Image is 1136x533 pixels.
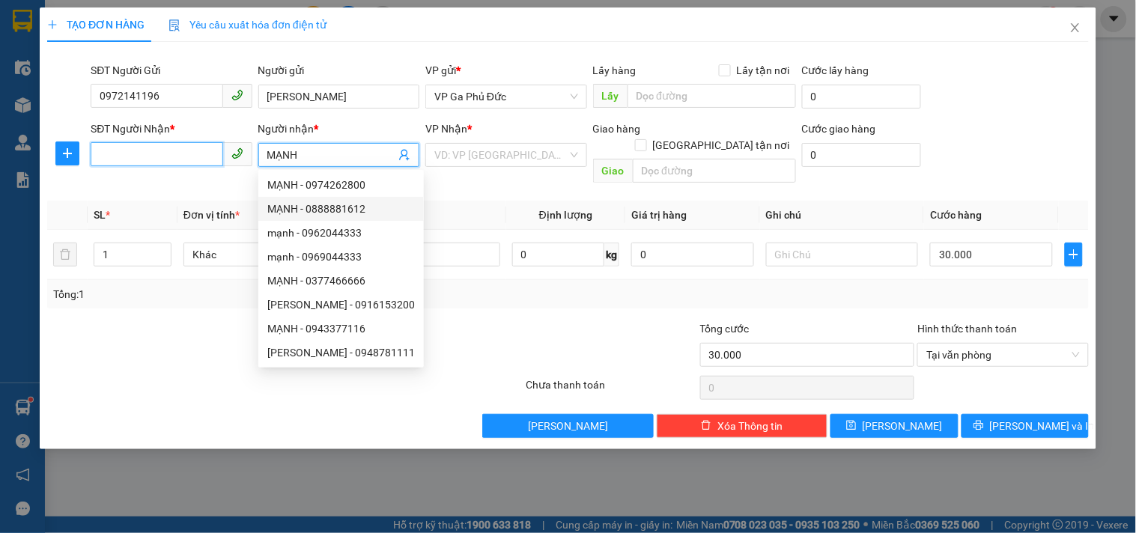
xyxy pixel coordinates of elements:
[168,19,326,31] span: Yêu cầu xuất hóa đơn điện tử
[1066,249,1082,261] span: plus
[604,243,619,266] span: kg
[258,221,424,245] div: mạnh - 0962044333
[231,147,243,159] span: phone
[802,85,922,109] input: Cước lấy hàng
[593,123,641,135] span: Giao hàng
[258,197,424,221] div: MẠNH - 0888881612
[539,209,592,221] span: Định lượng
[231,89,243,101] span: phone
[267,249,415,265] div: mạnh - 0969044333
[434,85,577,108] span: VP Ga Phủ Đức
[267,272,415,289] div: MẠNH - 0377466666
[700,323,750,335] span: Tổng cước
[990,418,1095,434] span: [PERSON_NAME] và In
[830,414,958,438] button: save[PERSON_NAME]
[53,286,440,302] div: Tổng: 1
[425,123,467,135] span: VP Nhận
[267,177,415,193] div: MẠNH - 0974262800
[258,245,424,269] div: mạnh - 0969044333
[425,62,586,79] div: VP gửi
[524,377,698,403] div: Chưa thanh toán
[267,225,415,241] div: mạnh - 0962044333
[182,17,585,58] b: Công ty TNHH Trọng Hiếu Phú Thọ - Nam Cường Limousine
[962,414,1089,438] button: printer[PERSON_NAME] và In
[258,269,424,293] div: MẠNH - 0377466666
[631,209,687,221] span: Giá trị hàng
[631,243,754,266] input: 0
[930,209,982,221] span: Cước hàng
[258,341,424,365] div: MẠNH NGUYỄN - 0948781111
[140,63,626,82] li: Số nhà [STREET_ADDRESS][PERSON_NAME]
[53,243,77,266] button: delete
[766,243,918,266] input: Ghi Chú
[717,418,783,434] span: Xóa Thông tin
[192,243,326,266] span: Khác
[701,420,711,432] span: delete
[657,414,827,438] button: deleteXóa Thông tin
[168,19,180,31] img: icon
[258,317,424,341] div: MẠNH - 0943377116
[267,296,415,313] div: [PERSON_NAME] - 0916153200
[802,64,869,76] label: Cước lấy hàng
[91,121,252,137] div: SĐT Người Nhận
[1069,22,1081,34] span: close
[1054,7,1096,49] button: Close
[183,209,240,221] span: Đơn vị tính
[267,320,415,337] div: MẠNH - 0943377116
[802,143,922,167] input: Cước giao hàng
[863,418,943,434] span: [PERSON_NAME]
[258,62,419,79] div: Người gửi
[56,147,79,159] span: plus
[91,62,252,79] div: SĐT Người Gửi
[55,141,79,165] button: plus
[258,173,424,197] div: MẠNH - 0974262800
[258,293,424,317] div: HOÀNG MẠNH HÙNG - 0916153200
[140,82,626,100] li: Hotline: 1900400028
[593,159,633,183] span: Giao
[267,344,415,361] div: [PERSON_NAME] - 0948781111
[1065,243,1083,266] button: plus
[258,121,419,137] div: Người nhận
[974,420,984,432] span: printer
[47,19,58,30] span: plus
[760,201,924,230] th: Ghi chú
[47,19,145,31] span: TẠO ĐƠN HÀNG
[846,420,857,432] span: save
[267,201,415,217] div: MẠNH - 0888881612
[528,418,608,434] span: [PERSON_NAME]
[593,84,628,108] span: Lấy
[647,137,796,153] span: [GEOGRAPHIC_DATA] tận nơi
[633,159,796,183] input: Dọc đường
[917,323,1017,335] label: Hình thức thanh toán
[628,84,796,108] input: Dọc đường
[802,123,876,135] label: Cước giao hàng
[398,149,410,161] span: user-add
[731,62,796,79] span: Lấy tận nơi
[593,64,637,76] span: Lấy hàng
[482,414,653,438] button: [PERSON_NAME]
[926,344,1079,366] span: Tại văn phòng
[94,209,106,221] span: SL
